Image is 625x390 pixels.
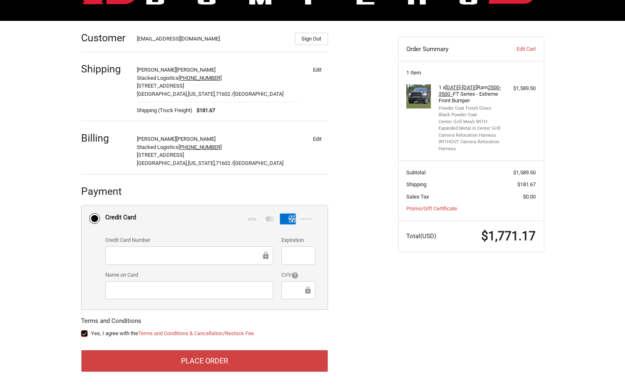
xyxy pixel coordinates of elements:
a: Edit Cart [495,45,536,53]
tcxspan: Call 2500-3500 - via 3CX [439,84,501,97]
tcxspan: Call 501-529-6308 via 3CX [179,144,222,150]
a: Promo/Gift Certificate [406,205,457,212]
li: Powder Coat Finish Gloss Black Powder Coat [439,105,501,119]
legend: Terms and Conditions [81,316,141,329]
span: [PERSON_NAME] [176,136,215,142]
li: Camera Relocation Harness WITHOUT Camera Relocation Harness [439,132,501,153]
div: [EMAIL_ADDRESS][DOMAIN_NAME] [137,35,287,45]
span: Stacked Logistics [137,144,179,150]
h2: Billing [81,132,129,144]
label: Credit Card Number [105,236,273,244]
label: CVV [281,271,315,279]
span: [US_STATE], [188,91,216,97]
span: Sales Tax [406,194,429,200]
span: [GEOGRAPHIC_DATA], [137,91,188,97]
span: Subtotal [406,169,426,176]
h2: Shipping [81,63,129,75]
div: Credit Card [105,211,136,224]
h3: 1 Item [406,70,536,76]
button: Edit [307,133,328,144]
label: Expiration [281,236,315,244]
span: [STREET_ADDRESS] [137,152,184,158]
button: Sign Out [295,33,328,45]
span: Shipping [406,181,426,187]
tcxspan: Call 501-529-6308 via 3CX [179,75,222,81]
span: Total (USD) [406,232,436,240]
h3: Order Summary [406,45,495,53]
label: Name on Card [105,271,273,279]
span: Yes, I agree with the [91,330,254,336]
span: [US_STATE], [188,160,216,166]
li: Center Grill Mesh WITH Expanded Metal in Center Grill [439,119,501,132]
span: Shipping (Truck Freight) [137,106,192,115]
span: $1,589.50 [513,169,536,176]
span: [GEOGRAPHIC_DATA] [233,91,283,97]
span: [PERSON_NAME] [137,136,176,142]
span: Stacked Logistics [137,75,179,81]
button: Edit [307,64,328,75]
h2: Customer [81,32,129,44]
h4: 1 x Ram FT Series - Extreme Front Bumper [439,84,501,104]
span: $0.00 [523,194,536,200]
span: $181.67 [192,106,215,115]
iframe: Chat Widget [584,351,625,390]
button: Place Order [81,350,328,372]
span: [GEOGRAPHIC_DATA], [137,160,188,166]
span: [PERSON_NAME] [176,67,215,73]
h2: Payment [81,185,129,198]
div: $1,589.50 [503,84,536,92]
span: [GEOGRAPHIC_DATA] [233,160,283,166]
span: 71602 / [216,91,233,97]
span: $181.67 [517,181,536,187]
tcxspan: Call 2019-2025 via 3CX [445,84,477,90]
span: $1,771.17 [481,229,536,243]
span: [STREET_ADDRESS] [137,83,184,89]
a: Terms and Conditions & Cancellation/Restock Fee [138,330,254,336]
span: 71602 / [216,160,233,166]
span: [PERSON_NAME] [137,67,176,73]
